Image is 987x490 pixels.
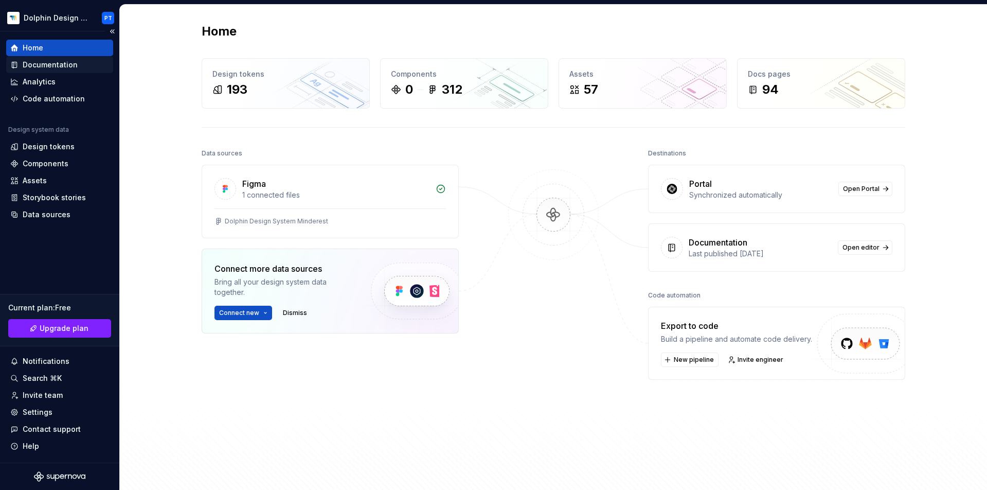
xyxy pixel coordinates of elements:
[674,356,714,364] span: New pipeline
[214,306,272,320] button: Connect new
[23,209,70,220] div: Data sources
[689,249,832,259] div: Last published [DATE]
[242,190,429,200] div: 1 connected files
[6,421,113,437] button: Contact support
[6,40,113,56] a: Home
[6,353,113,370] button: Notifications
[23,192,86,203] div: Storybook stories
[738,356,783,364] span: Invite engineer
[40,323,88,334] span: Upgrade plan
[34,471,85,482] svg: Supernova Logo
[23,441,39,451] div: Help
[278,306,312,320] button: Dismiss
[380,58,548,109] a: Components0312
[842,243,880,252] span: Open editor
[202,146,242,161] div: Data sources
[23,356,69,366] div: Notifications
[23,142,75,152] div: Design tokens
[202,165,459,238] a: Figma1 connected filesDolphin Design System Minderest
[838,182,892,196] a: Open Portal
[569,69,716,79] div: Assets
[23,77,56,87] div: Analytics
[6,57,113,73] a: Documentation
[6,206,113,223] a: Data sources
[23,60,78,70] div: Documentation
[737,58,905,109] a: Docs pages94
[227,81,247,98] div: 193
[24,13,89,23] div: Dolphin Design System
[689,178,712,190] div: Portal
[202,58,370,109] a: Design tokens193
[6,370,113,387] button: Search ⌘K
[6,155,113,172] a: Components
[442,81,462,98] div: 312
[762,81,779,98] div: 94
[6,387,113,404] a: Invite team
[23,407,52,417] div: Settings
[6,438,113,454] button: Help
[202,23,237,40] h2: Home
[23,43,43,53] div: Home
[242,178,266,190] div: Figma
[23,373,62,383] div: Search ⌘K
[23,159,68,169] div: Components
[219,309,259,317] span: Connect new
[648,288,701,303] div: Code automation
[6,74,113,90] a: Analytics
[689,236,747,249] div: Documentation
[661,353,719,367] button: New pipeline
[2,7,117,29] button: Dolphin Design SystemPT
[8,319,111,338] a: Upgrade plan
[225,217,328,225] div: Dolphin Design System Minderest
[661,320,812,332] div: Export to code
[6,172,113,189] a: Assets
[6,189,113,206] a: Storybook stories
[405,81,413,98] div: 0
[104,14,112,22] div: PT
[214,262,353,275] div: Connect more data sources
[7,12,20,24] img: d2ecb461-6a4b-4bd5-a5e7-8e16164cca3e.png
[725,353,788,367] a: Invite engineer
[6,404,113,421] a: Settings
[23,390,63,400] div: Invite team
[214,277,353,297] div: Bring all your design system data together.
[8,126,69,134] div: Design system data
[283,309,307,317] span: Dismiss
[8,303,111,313] div: Current plan : Free
[23,176,47,186] div: Assets
[559,58,727,109] a: Assets57
[838,240,892,255] a: Open editor
[23,424,81,434] div: Contact support
[391,69,537,79] div: Components
[23,94,85,104] div: Code automation
[212,69,359,79] div: Design tokens
[748,69,894,79] div: Docs pages
[661,334,812,344] div: Build a pipeline and automate code delivery.
[6,91,113,107] a: Code automation
[105,24,119,39] button: Collapse sidebar
[584,81,598,98] div: 57
[6,138,113,155] a: Design tokens
[843,185,880,193] span: Open Portal
[689,190,832,200] div: Synchronized automatically
[648,146,686,161] div: Destinations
